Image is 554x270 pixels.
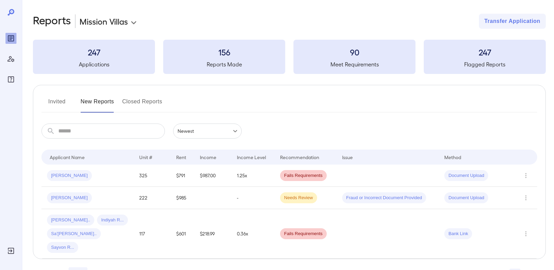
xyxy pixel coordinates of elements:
[5,245,16,256] div: Log Out
[176,153,187,161] div: Rent
[280,231,327,237] span: Fails Requirements
[33,14,71,29] h2: Reports
[33,47,155,57] h3: 247
[50,153,85,161] div: Applicant Name
[5,33,16,44] div: Reports
[97,217,128,223] span: Indiyah R...
[173,124,242,139] div: Newest
[171,209,194,259] td: $601
[5,53,16,64] div: Manage Users
[47,231,101,237] span: Sa’[PERSON_NAME]..
[171,187,194,209] td: $985
[122,96,162,113] button: Closed Reports
[342,195,426,201] span: Fraud or Incorrect Document Provided
[33,40,546,74] summary: 247Applications156Reports Made90Meet Requirements247Flagged Reports
[231,165,275,187] td: 1.25x
[5,74,16,85] div: FAQ
[231,187,275,209] td: -
[134,187,171,209] td: 222
[80,16,128,27] p: Mission Villas
[134,209,171,259] td: 117
[134,165,171,187] td: 325
[444,231,472,237] span: Bank Link
[424,47,546,57] h3: 247
[280,153,319,161] div: Recommendation
[293,60,416,68] h5: Meet Requirements
[520,228,531,239] button: Row Actions
[194,165,231,187] td: $987.00
[424,60,546,68] h5: Flagged Reports
[479,14,546,29] button: Transfer Application
[237,153,266,161] div: Income Level
[444,153,461,161] div: Method
[81,96,114,113] button: New Reports
[47,172,92,179] span: [PERSON_NAME]
[47,217,94,223] span: [PERSON_NAME]..
[33,60,155,68] h5: Applications
[47,195,92,201] span: [PERSON_NAME]
[163,47,285,57] h3: 156
[293,47,416,57] h3: 90
[171,165,194,187] td: $791
[520,192,531,203] button: Row Actions
[444,195,488,201] span: Document Upload
[200,153,216,161] div: Income
[520,170,531,181] button: Row Actions
[41,96,72,113] button: Invited
[280,172,327,179] span: Fails Requirements
[342,153,353,161] div: Issue
[444,172,488,179] span: Document Upload
[163,60,285,68] h5: Reports Made
[194,209,231,259] td: $218.99
[47,244,78,251] span: Sayvon R...
[280,195,317,201] span: Needs Review
[139,153,152,161] div: Unit #
[231,209,275,259] td: 0.36x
